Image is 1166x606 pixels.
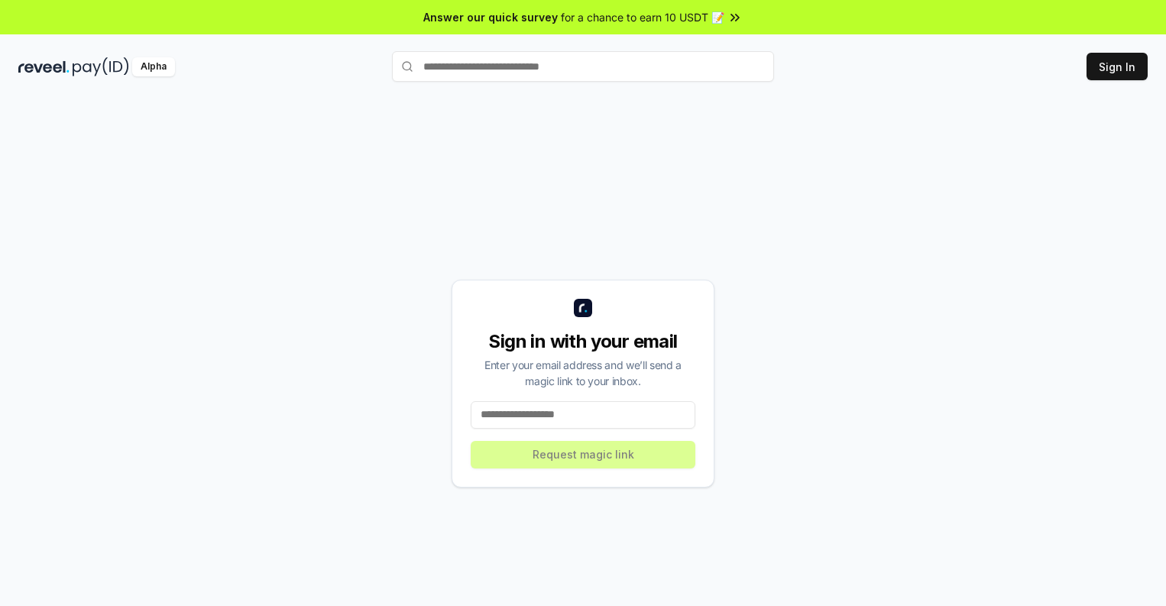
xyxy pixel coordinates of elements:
[471,357,695,389] div: Enter your email address and we’ll send a magic link to your inbox.
[574,299,592,317] img: logo_small
[423,9,558,25] span: Answer our quick survey
[561,9,724,25] span: for a chance to earn 10 USDT 📝
[132,57,175,76] div: Alpha
[1087,53,1148,80] button: Sign In
[73,57,129,76] img: pay_id
[471,329,695,354] div: Sign in with your email
[18,57,70,76] img: reveel_dark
